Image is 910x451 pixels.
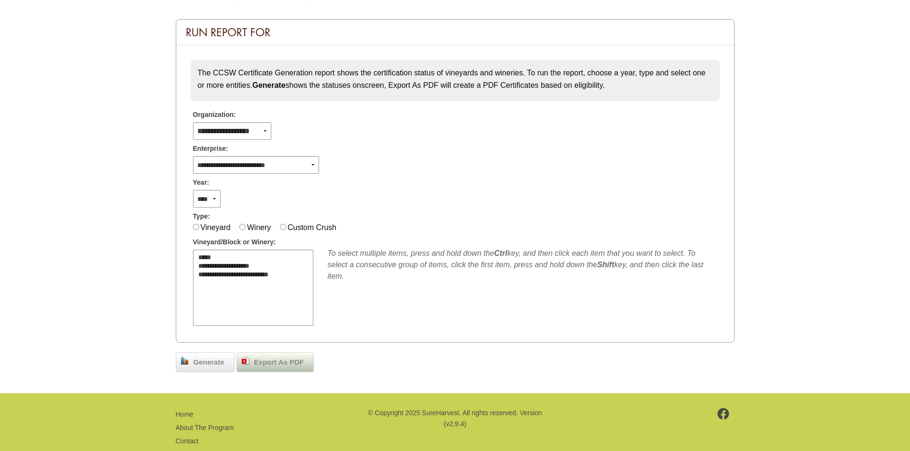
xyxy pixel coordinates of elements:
[176,410,193,418] a: Home
[249,357,309,368] span: Export As PDF
[176,437,199,445] a: Contact
[494,249,507,257] b: Ctrl
[288,223,336,231] label: Custom Crush
[193,178,209,188] span: Year:
[328,248,717,282] div: To select multiple items, press and hold down the key, and then click each item that you want to ...
[201,223,231,231] label: Vineyard
[193,237,276,247] span: Vineyard/Block or Winery:
[193,211,210,221] span: Type:
[366,408,543,429] p: © Copyright 2025 SureHarvest. All rights reserved. Version (v2.9.4)
[236,352,314,372] a: Export As PDF
[198,67,713,91] p: The CCSW Certificate Generation report shows the certification status of vineyards and wineries. ...
[176,424,234,431] a: About The Program
[597,261,614,269] b: Shift
[176,352,235,372] a: Generate
[717,408,729,420] img: footer-facebook.png
[189,357,229,368] span: Generate
[252,81,285,89] strong: Generate
[181,357,189,365] img: chart_bar.png
[242,357,249,365] img: doc_pdf.png
[193,144,228,154] span: Enterprise:
[176,20,734,45] div: Run Report For
[193,110,236,120] span: Organization:
[247,223,271,231] label: Winery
